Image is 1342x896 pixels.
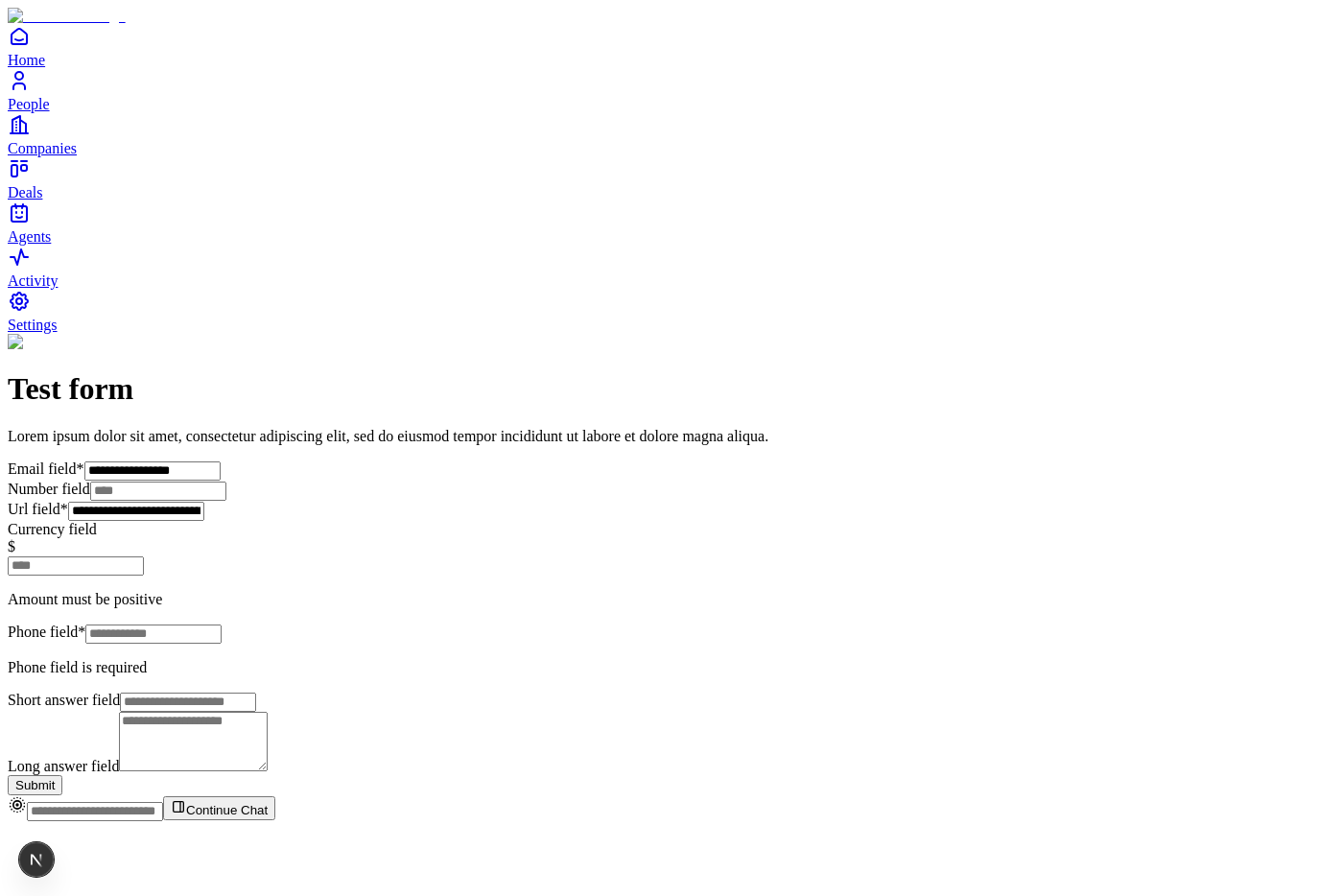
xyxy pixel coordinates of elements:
span: Activity [8,272,58,289]
button: Submit [8,775,62,795]
h1: Test form [8,371,1334,407]
span: Companies [8,140,77,156]
a: Settings [8,290,1334,333]
a: Companies [8,113,1334,156]
p: Amount must be positive [8,591,1334,608]
div: $ [8,538,1334,555]
label: Number field [8,481,90,497]
span: Home [8,52,45,68]
span: Continue Chat [186,803,268,817]
label: Url field [8,501,68,517]
a: Activity [8,246,1334,289]
span: People [8,96,50,112]
a: Home [8,25,1334,68]
img: Form Logo [8,334,92,351]
a: Deals [8,157,1334,200]
p: Phone field is required [8,659,1334,676]
label: Long answer field [8,758,119,774]
p: Lorem ipsum dolor sit amet, consectetur adipiscing elit, sed do eiusmod tempor incididunt ut labo... [8,428,1334,445]
span: Deals [8,184,42,200]
label: Short answer field [8,692,120,708]
img: Item Brain Logo [8,8,126,25]
label: Email field [8,460,84,477]
label: Phone field [8,624,85,640]
div: Continue Chat [8,795,1334,821]
button: Continue Chat [163,796,275,820]
span: Agents [8,228,51,245]
label: Currency field [8,521,97,537]
a: Agents [8,201,1334,245]
span: Settings [8,317,58,333]
a: People [8,69,1334,112]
